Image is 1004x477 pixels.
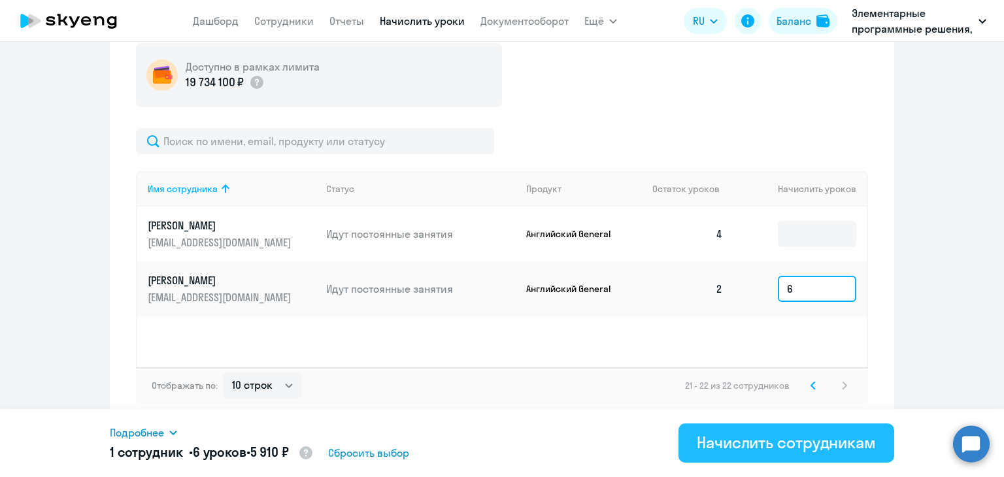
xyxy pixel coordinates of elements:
[186,74,244,91] p: 19 734 100 ₽
[685,380,790,391] span: 21 - 22 из 22 сотрудников
[684,8,727,34] button: RU
[652,183,733,195] div: Остаток уроков
[697,432,876,453] div: Начислить сотрудникам
[326,183,354,195] div: Статус
[652,183,720,195] span: Остаток уроков
[152,380,218,391] span: Отображать по:
[148,183,316,195] div: Имя сотрудника
[186,59,320,74] h5: Доступно в рамках лимита
[110,425,164,440] span: Подробнее
[584,8,617,34] button: Ещё
[110,443,314,463] h5: 1 сотрудник • •
[769,8,837,34] button: Балансbalance
[254,14,314,27] a: Сотрудники
[148,235,294,250] p: [EMAIL_ADDRESS][DOMAIN_NAME]
[250,444,289,460] span: 5 910 ₽
[193,444,246,460] span: 6 уроков
[526,283,624,295] p: Английский General
[380,14,465,27] a: Начислить уроки
[326,183,516,195] div: Статус
[678,423,894,463] button: Начислить сотрудникам
[816,14,829,27] img: balance
[148,273,294,288] p: [PERSON_NAME]
[146,59,178,91] img: wallet-circle.png
[148,183,218,195] div: Имя сотрудника
[148,218,316,250] a: [PERSON_NAME][EMAIL_ADDRESS][DOMAIN_NAME]
[480,14,569,27] a: Документооборот
[584,13,604,29] span: Ещё
[136,128,494,154] input: Поиск по имени, email, продукту или статусу
[733,171,867,206] th: Начислить уроков
[845,5,993,37] button: Элементарные программные решения, ЭЛЕМЕНТАРНЫЕ ПРОГРАММНЫЕ РЕШЕНИЯ, ООО
[329,14,364,27] a: Отчеты
[326,282,516,296] p: Идут постоянные занятия
[326,227,516,241] p: Идут постоянные занятия
[693,13,705,29] span: RU
[777,13,811,29] div: Баланс
[148,273,316,304] a: [PERSON_NAME][EMAIL_ADDRESS][DOMAIN_NAME]
[526,183,561,195] div: Продукт
[148,218,294,233] p: [PERSON_NAME]
[526,228,624,240] p: Английский General
[852,5,973,37] p: Элементарные программные решения, ЭЛЕМЕНТАРНЫЕ ПРОГРАММНЫЕ РЕШЕНИЯ, ООО
[642,261,733,316] td: 2
[642,206,733,261] td: 4
[193,14,239,27] a: Дашборд
[526,183,643,195] div: Продукт
[328,445,409,461] span: Сбросить выбор
[148,290,294,304] p: [EMAIL_ADDRESS][DOMAIN_NAME]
